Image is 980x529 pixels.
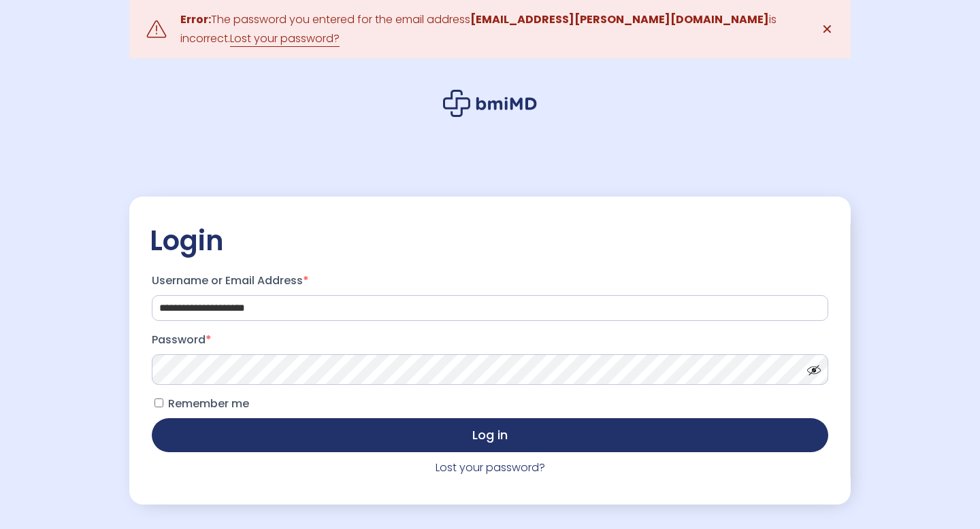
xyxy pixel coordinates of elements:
input: Remember me [154,398,163,407]
strong: [EMAIL_ADDRESS][PERSON_NAME][DOMAIN_NAME] [470,12,769,27]
button: Log in [152,418,828,452]
h2: Login [150,224,830,258]
a: Lost your password? [436,460,545,475]
a: ✕ [813,16,840,43]
label: Password [152,329,828,351]
span: Remember me [168,396,249,411]
a: Lost your password? [230,31,340,47]
label: Username or Email Address [152,270,828,292]
span: ✕ [821,20,833,39]
strong: Error: [180,12,211,27]
div: The password you entered for the email address is incorrect. [180,10,800,48]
